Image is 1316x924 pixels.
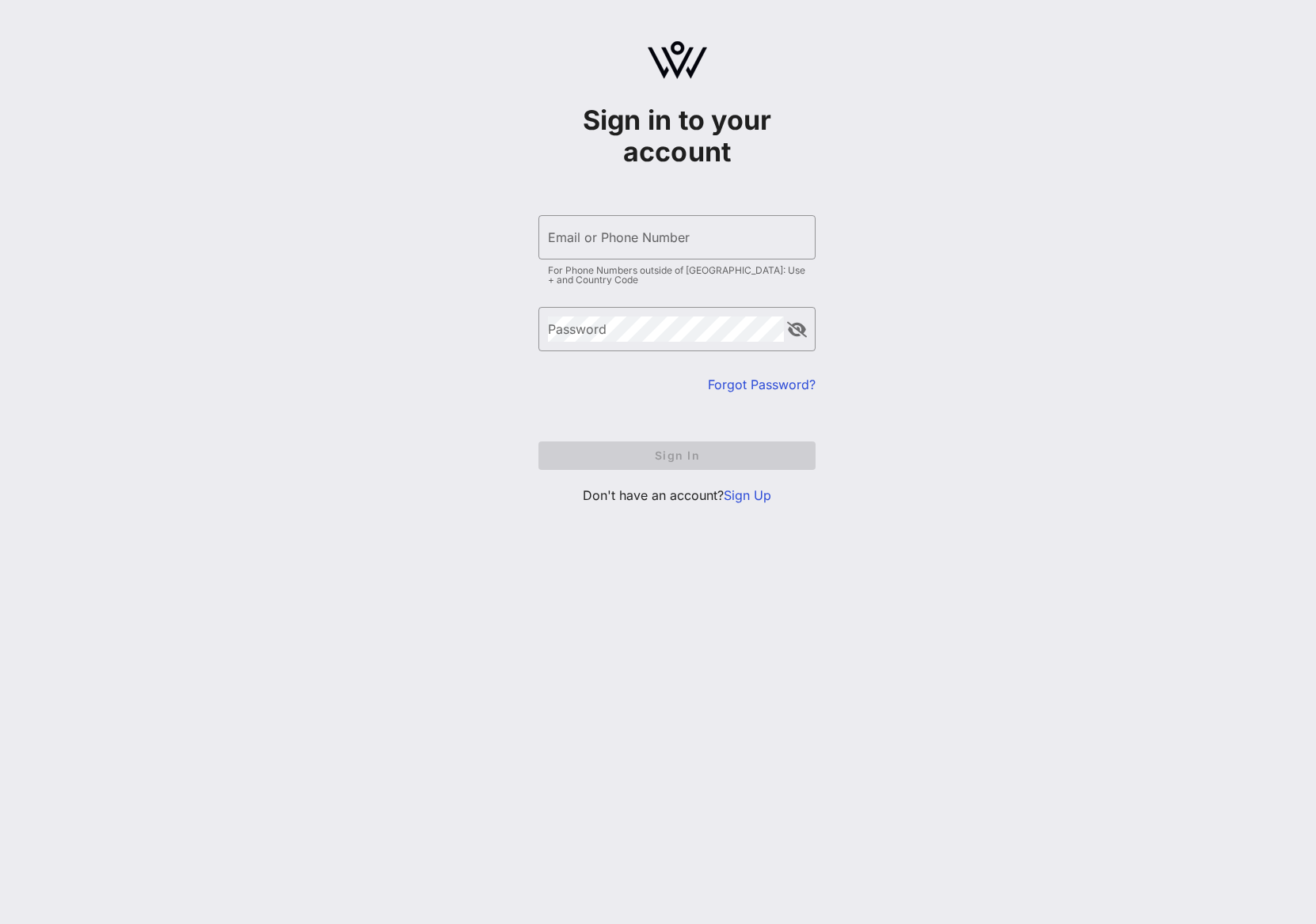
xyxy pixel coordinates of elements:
p: Don't have an account? [538,486,816,505]
a: Forgot Password? [708,377,816,392]
img: logo.svg [648,41,707,79]
a: Sign Up [724,487,771,503]
button: append icon [787,322,807,338]
h1: Sign in to your account [538,104,816,168]
div: For Phone Numbers outside of [GEOGRAPHIC_DATA]: Use + and Country Code [548,266,806,285]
